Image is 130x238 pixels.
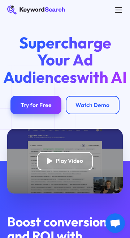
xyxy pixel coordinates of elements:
[21,102,52,109] div: Try for Free
[10,96,61,114] a: Try for Free
[7,129,123,194] a: open lightbox
[56,157,83,165] div: Play Video
[77,67,127,87] span: with AI
[75,102,109,109] div: Watch Demo
[3,34,127,86] h1: Supercharge Your Ad Audiences
[105,213,125,233] a: Obrolan terbuka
